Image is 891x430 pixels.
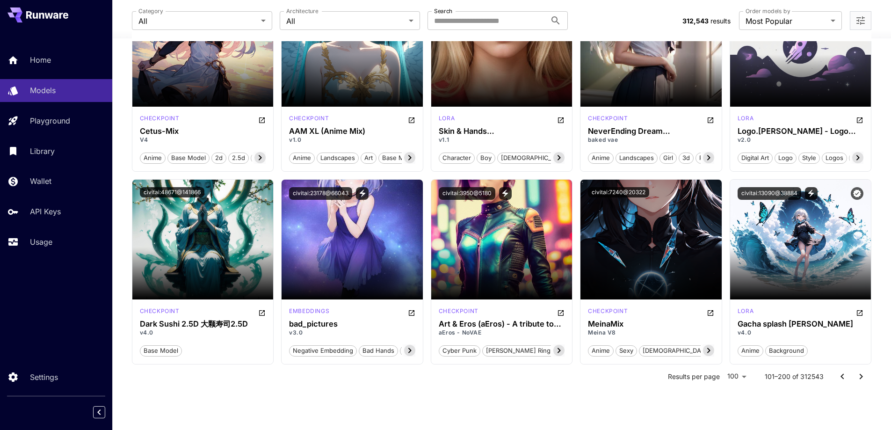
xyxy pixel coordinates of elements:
button: anime [738,344,763,357]
p: v2.0 [738,136,864,144]
h3: Dark Sushi 2.5D 大颗寿司2.5D [140,320,266,328]
button: Open in CivitAI [856,307,863,318]
label: Category [138,7,163,15]
span: character [439,153,474,163]
label: Search [434,7,452,15]
span: base model [379,153,420,163]
div: MeinaMix [588,320,714,328]
button: sexy [616,344,637,357]
button: Open in CivitAI [707,307,714,318]
span: photorealistic [696,153,741,163]
h3: Skin & Hands ([DEMOGRAPHIC_DATA]/[DEMOGRAPHIC_DATA]) from Polyhedron [439,127,565,136]
h3: Art & Eros (aEros) - A tribute to beauty [439,320,565,328]
span: 2.5d [229,153,248,163]
p: baked vae [588,136,714,144]
span: results [710,17,731,25]
span: All [286,15,405,27]
p: lora [738,114,753,123]
h3: AAM XL (Anime Mix) [289,127,415,136]
p: v1.1 [439,136,565,144]
button: background [765,344,808,357]
button: digital art [738,152,773,164]
p: Usage [30,236,52,248]
button: negative embedding [289,344,357,357]
button: [PERSON_NAME] ring style [482,344,570,357]
button: civitai:7240@20322 [588,187,649,197]
div: Skin & Hands (male/female) from Polyhedron [439,127,565,136]
button: basemodel [251,152,290,164]
div: SD 1.5 [140,307,180,318]
button: anime [588,152,614,164]
button: base model [378,152,420,164]
button: Open in CivitAI [258,307,266,318]
span: 3d [679,153,693,163]
span: art [361,153,376,163]
p: checkpoint [140,114,180,123]
div: SDXL 1.0 [738,114,753,125]
span: logo [775,153,796,163]
div: SD 1.5 [588,114,628,125]
div: NeverEnding Dream (NED) [588,127,714,136]
p: v4.0 [140,328,266,337]
button: [DEMOGRAPHIC_DATA] [497,152,572,164]
button: anime [140,152,166,164]
button: [DEMOGRAPHIC_DATA] [639,344,714,357]
button: View trigger words [499,187,512,200]
p: aEros - NoVAE [439,328,565,337]
span: basemodel [251,153,290,163]
div: SD 1.5 [738,307,753,318]
span: [DEMOGRAPHIC_DATA] [639,346,714,356]
button: Collapse sidebar [93,406,105,418]
button: base model [140,344,182,357]
span: [DEMOGRAPHIC_DATA] [498,153,572,163]
p: Home [30,54,51,66]
button: Open in CivitAI [408,307,415,318]
button: base model [167,152,210,164]
p: embeddings [289,307,329,315]
span: landscapes [616,153,657,163]
button: Open in CivitAI [707,114,714,125]
button: landscapes [317,152,359,164]
div: SD 1.5 [289,307,329,318]
p: v3.0 [289,328,415,337]
span: base model [168,153,209,163]
button: cyber punk [439,344,480,357]
p: 101–200 of 312543 [765,372,824,381]
span: anime [588,153,613,163]
button: Open in CivitAI [408,114,415,125]
button: 3d [679,152,694,164]
button: civitai:23178@66043 [289,187,352,200]
p: checkpoint [588,114,628,123]
button: photorealistic [695,152,742,164]
span: negative embedding [290,346,356,356]
div: Gacha splash LORA [738,320,864,328]
button: View trigger words [805,187,818,200]
button: Verified working [851,187,863,200]
button: style [798,152,820,164]
button: character [439,152,475,164]
p: Settings [30,372,58,383]
span: anime [738,346,763,356]
span: [PERSON_NAME] ring style [483,346,570,356]
button: civitai:48671@141866 [140,187,204,197]
span: anime [290,153,314,163]
h3: Cetus-Mix [140,127,266,136]
span: girl [660,153,676,163]
span: style [400,346,421,356]
h3: Gacha splash [PERSON_NAME] [738,320,864,328]
button: 2.5d [228,152,249,164]
span: anime [588,346,613,356]
div: SDXL 1.0 [289,114,329,125]
span: 312,543 [682,17,709,25]
button: Go to previous page [833,367,852,386]
button: civitai:13090@38884 [738,187,801,200]
p: API Keys [30,206,61,217]
button: art [361,152,377,164]
h3: NeverEnding Dream ([PERSON_NAME]) [588,127,714,136]
button: View trigger words [356,187,369,200]
span: All [138,15,257,27]
span: landscapes [317,153,358,163]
